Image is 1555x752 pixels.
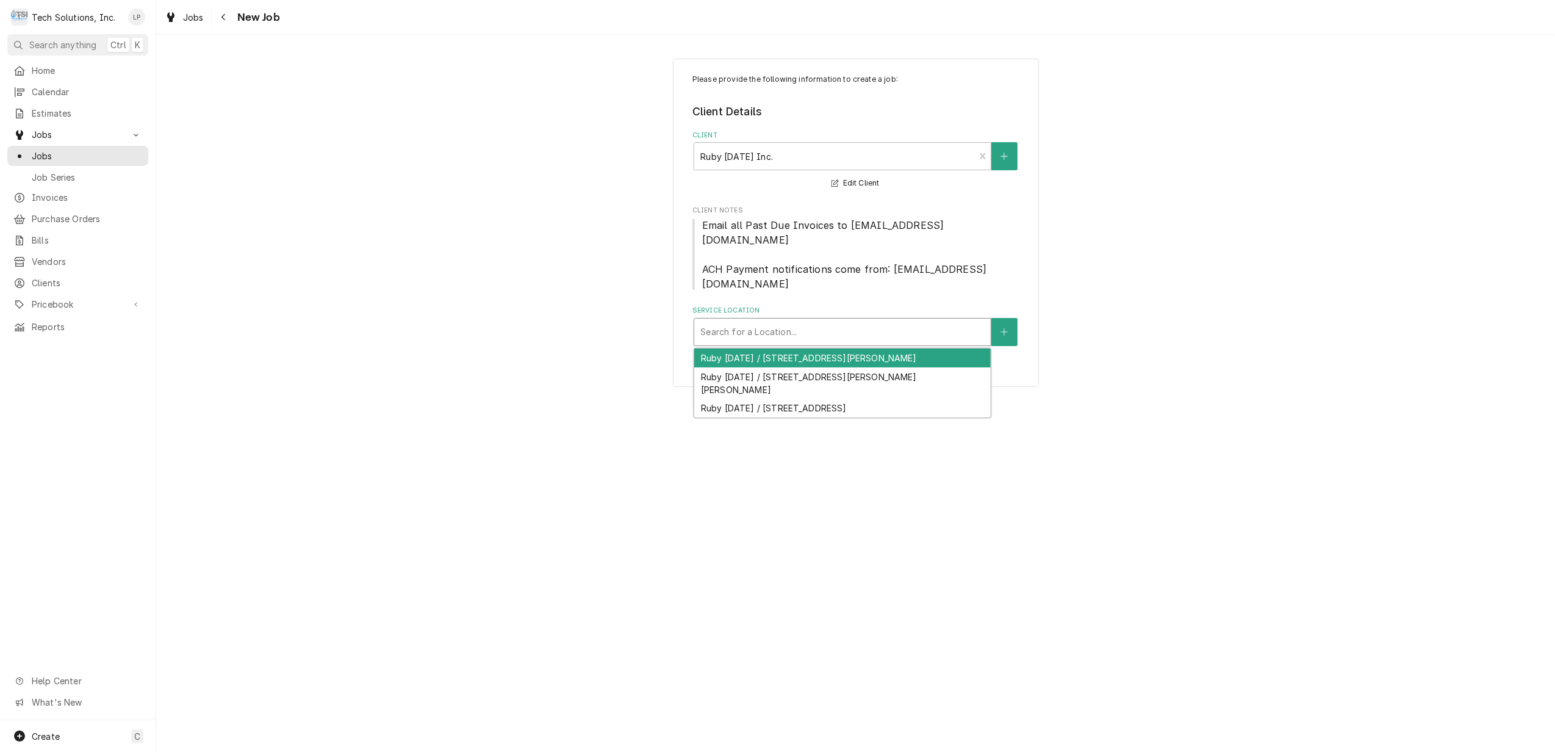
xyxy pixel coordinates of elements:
[694,399,991,418] div: Ruby [DATE] / [STREET_ADDRESS]
[11,9,28,26] div: T
[7,125,148,145] a: Go to Jobs
[32,150,142,162] span: Jobs
[7,317,148,337] a: Reports
[32,696,141,709] span: What's New
[692,306,1019,316] label: Service Location
[692,206,1019,215] span: Client Notes
[7,273,148,293] a: Clients
[7,209,148,229] a: Purchase Orders
[7,671,148,691] a: Go to Help Center
[234,9,280,26] span: New Job
[7,294,148,314] a: Go to Pricebook
[32,277,142,289] span: Clients
[692,131,1019,191] div: Client
[991,318,1017,346] button: Create New Location
[32,212,142,225] span: Purchase Orders
[7,103,148,123] a: Estimates
[32,107,142,120] span: Estimates
[7,167,148,187] a: Job Series
[32,64,142,77] span: Home
[135,38,140,51] span: K
[7,692,148,712] a: Go to What's New
[32,674,141,687] span: Help Center
[7,82,148,102] a: Calendar
[11,9,28,26] div: Tech Solutions, Inc.'s Avatar
[29,38,96,51] span: Search anything
[7,187,148,208] a: Invoices
[134,730,140,743] span: C
[110,38,126,51] span: Ctrl
[128,9,145,26] div: LP
[32,255,142,268] span: Vendors
[128,9,145,26] div: Lisa Paschal's Avatar
[702,219,986,290] span: Email all Past Due Invoices to [EMAIL_ADDRESS][DOMAIN_NAME] ACH Payment notifications come from: ...
[214,7,234,27] button: Navigate back
[692,74,1019,346] div: Job Create/Update Form
[1000,328,1008,336] svg: Create New Location
[7,34,148,56] button: Search anythingCtrlK
[183,11,204,24] span: Jobs
[991,142,1017,170] button: Create New Client
[7,251,148,272] a: Vendors
[694,367,991,399] div: Ruby [DATE] / [STREET_ADDRESS][PERSON_NAME][PERSON_NAME]
[673,59,1039,388] div: Job Create/Update
[692,218,1019,291] span: Client Notes
[32,128,124,141] span: Jobs
[32,320,142,333] span: Reports
[32,298,124,311] span: Pricebook
[692,306,1019,345] div: Service Location
[32,234,142,247] span: Bills
[694,349,991,367] div: Ruby [DATE] / [STREET_ADDRESS][PERSON_NAME]
[692,74,1019,85] p: Please provide the following information to create a job:
[7,60,148,81] a: Home
[692,104,1019,120] legend: Client Details
[32,191,142,204] span: Invoices
[7,230,148,250] a: Bills
[1000,152,1008,161] svg: Create New Client
[692,131,1019,140] label: Client
[160,7,209,27] a: Jobs
[32,85,142,98] span: Calendar
[32,731,60,742] span: Create
[32,171,142,184] span: Job Series
[7,146,148,166] a: Jobs
[830,176,881,191] button: Edit Client
[692,206,1019,291] div: Client Notes
[32,11,115,24] div: Tech Solutions, Inc.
